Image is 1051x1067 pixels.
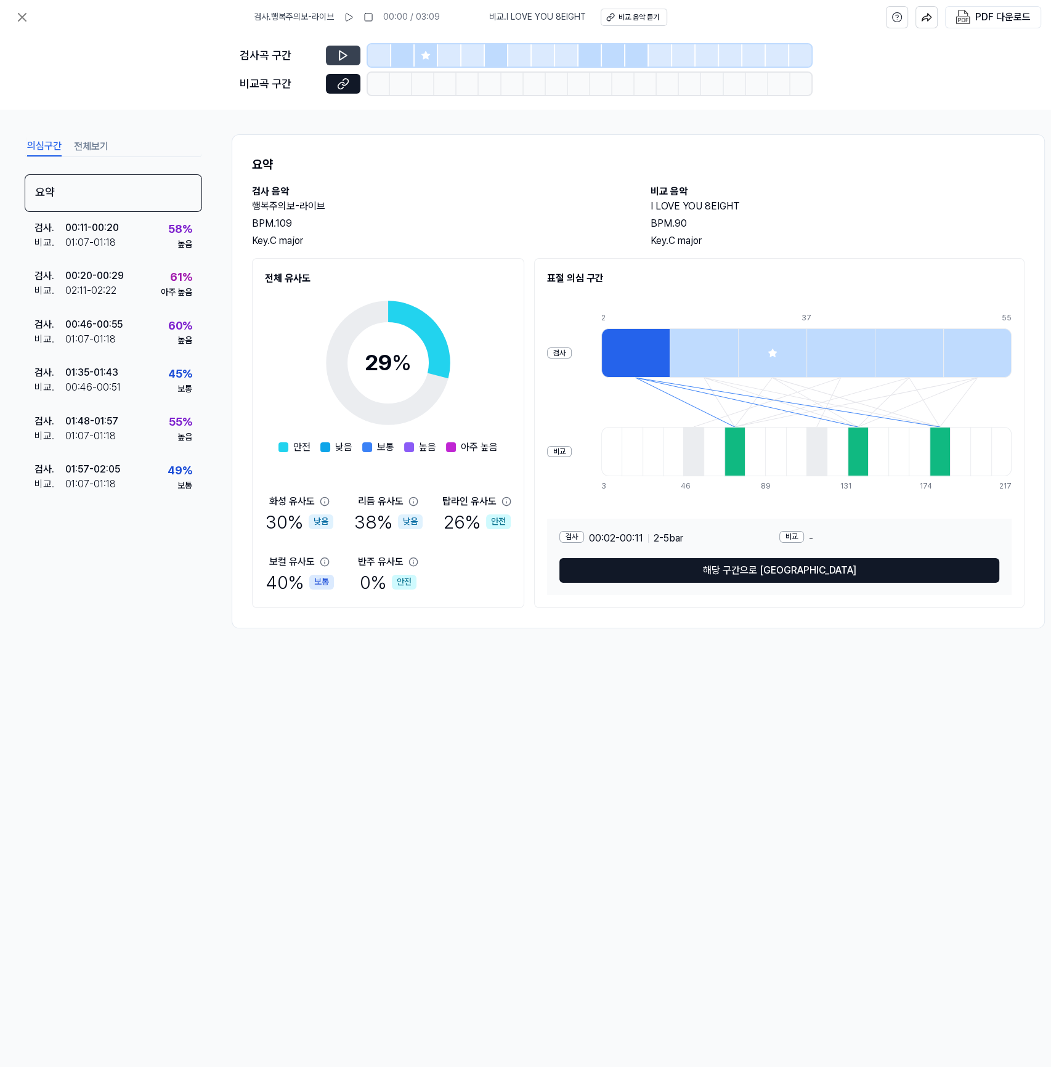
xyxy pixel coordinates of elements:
[921,12,932,23] img: share
[651,199,1025,214] h2: I LOVE YOU 8EIGHT
[489,11,586,23] span: 비교 . I LOVE YOU 8EIGHT
[34,365,65,380] div: 검사 .
[252,216,626,231] div: BPM. 109
[681,481,701,492] div: 46
[240,47,319,65] div: 검사곡 구간
[65,235,116,250] div: 01:07 - 01:18
[309,514,333,529] div: 낮음
[65,477,116,492] div: 01:07 - 01:18
[335,440,352,455] span: 낮음
[161,286,192,299] div: 아주 높음
[601,313,670,323] div: 2
[760,481,781,492] div: 89
[65,414,118,429] div: 01:48 - 01:57
[240,75,319,93] div: 비교곡 구간
[383,11,440,23] div: 00:00 / 03:09
[461,440,498,455] span: 아주 높음
[252,184,626,199] h2: 검사 음악
[34,317,65,332] div: 검사 .
[65,462,120,477] div: 01:57 - 02:05
[779,531,804,543] div: 비교
[34,283,65,298] div: 비교 .
[360,569,416,595] div: 0 %
[65,365,118,380] div: 01:35 - 01:43
[419,440,436,455] span: 높음
[651,184,1025,199] h2: 비교 음악
[269,554,315,569] div: 보컬 유사도
[559,558,999,583] button: 해당 구간으로 [GEOGRAPHIC_DATA]
[779,531,999,546] div: -
[886,6,908,28] button: help
[65,317,123,332] div: 00:46 - 00:55
[269,494,315,509] div: 화성 유사도
[801,313,870,323] div: 37
[651,216,1025,231] div: BPM. 90
[920,481,940,492] div: 174
[975,9,1031,25] div: PDF 다운로드
[956,10,970,25] img: PDF Download
[601,481,622,492] div: 3
[65,380,121,395] div: 00:46 - 00:51
[1002,313,1012,323] div: 55
[651,233,1025,248] div: Key. C major
[25,174,202,212] div: 요약
[252,155,1025,174] h1: 요약
[34,429,65,444] div: 비교 .
[547,446,572,458] div: 비교
[34,414,65,429] div: 검사 .
[354,509,423,535] div: 38 %
[168,221,192,238] div: 58 %
[840,481,861,492] div: 131
[999,481,1012,492] div: 217
[266,509,333,535] div: 30 %
[358,554,404,569] div: 반주 유사도
[601,9,667,26] button: 비교 음악 듣기
[34,462,65,477] div: 검사 .
[547,271,1012,286] h2: 표절 의심 구간
[654,531,683,546] span: 2 - 5 bar
[891,11,903,23] svg: help
[252,233,626,248] div: Key. C major
[74,137,108,156] button: 전체보기
[293,440,310,455] span: 안전
[398,514,423,529] div: 낮음
[365,346,412,379] div: 29
[177,383,192,396] div: 보통
[377,440,394,455] span: 보통
[252,199,626,214] h2: 행복주의보-라이브
[177,335,192,347] div: 높음
[266,569,334,595] div: 40 %
[34,235,65,250] div: 비교 .
[589,531,643,546] span: 00:02 - 00:11
[170,269,192,286] div: 61 %
[254,11,334,23] span: 검사 . 행복주의보-라이브
[953,7,1033,28] button: PDF 다운로드
[34,477,65,492] div: 비교 .
[65,269,124,283] div: 00:20 - 00:29
[34,380,65,395] div: 비교 .
[392,349,412,376] span: %
[392,575,416,590] div: 안전
[177,431,192,444] div: 높음
[619,12,659,23] div: 비교 음악 듣기
[559,531,584,543] div: 검사
[358,494,404,509] div: 리듬 유사도
[34,221,65,235] div: 검사 .
[169,413,192,431] div: 55 %
[168,462,192,480] div: 49 %
[486,514,511,529] div: 안전
[177,238,192,251] div: 높음
[265,271,511,286] h2: 전체 유사도
[168,317,192,335] div: 60 %
[34,269,65,283] div: 검사 .
[168,365,192,383] div: 45 %
[309,575,334,590] div: 보통
[65,332,116,347] div: 01:07 - 01:18
[442,494,497,509] div: 탑라인 유사도
[34,332,65,347] div: 비교 .
[65,429,116,444] div: 01:07 - 01:18
[444,509,511,535] div: 26 %
[177,480,192,492] div: 보통
[65,221,119,235] div: 00:11 - 00:20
